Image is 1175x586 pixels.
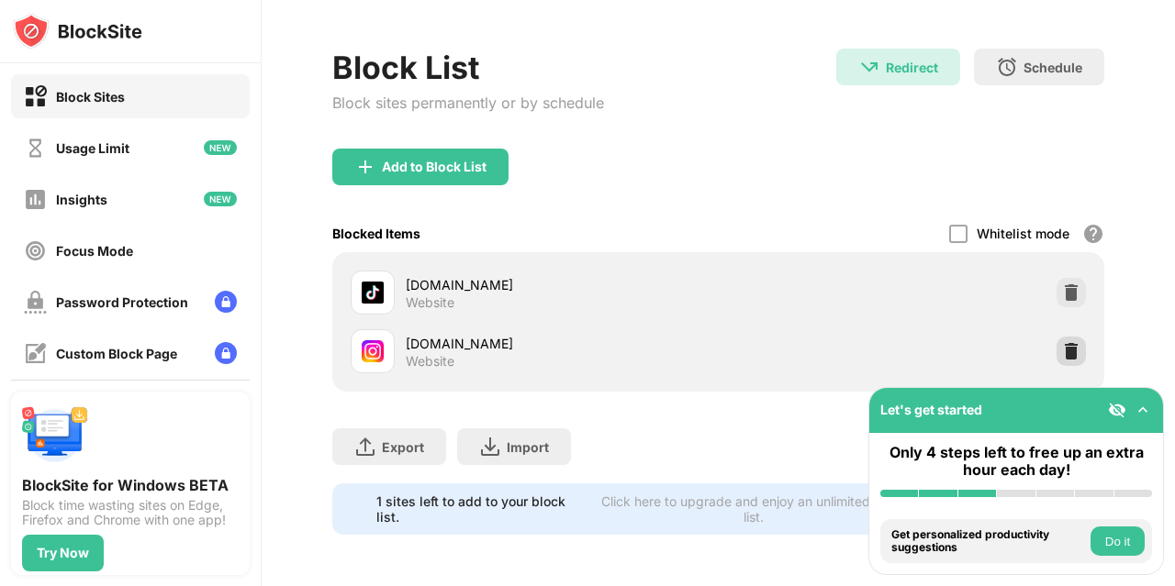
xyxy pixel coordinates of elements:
[362,340,384,362] img: favicons
[24,291,47,314] img: password-protection-off.svg
[362,282,384,304] img: favicons
[22,498,239,527] div: Block time wasting sites on Edge, Firefox and Chrome with one app!
[215,342,237,364] img: lock-menu.svg
[24,342,47,365] img: customize-block-page-off.svg
[204,192,237,206] img: new-icon.svg
[376,493,584,525] div: 1 sites left to add to your block list.
[37,546,89,560] div: Try Now
[1024,60,1082,75] div: Schedule
[215,291,237,313] img: lock-menu.svg
[56,294,188,310] div: Password Protection
[406,334,719,353] div: [DOMAIN_NAME]
[332,49,604,86] div: Block List
[56,243,133,259] div: Focus Mode
[204,140,237,155] img: new-icon.svg
[406,294,454,311] div: Website
[24,239,47,262] img: focus-off.svg
[880,402,982,417] div: Let's get started
[1091,526,1145,556] button: Do it
[24,85,47,108] img: block-on.svg
[507,439,549,455] div: Import
[22,403,88,469] img: push-desktop.svg
[886,60,938,75] div: Redirect
[24,188,47,211] img: insights-off.svg
[56,140,129,156] div: Usage Limit
[891,528,1086,555] div: Get personalized productivity suggestions
[595,493,912,525] div: Click here to upgrade and enjoy an unlimited block list.
[382,160,487,174] div: Add to Block List
[1108,401,1126,419] img: eye-not-visible.svg
[56,192,107,207] div: Insights
[56,89,125,105] div: Block Sites
[332,94,604,112] div: Block sites permanently or by schedule
[406,353,454,370] div: Website
[880,444,1152,479] div: Only 4 steps left to free up an extra hour each day!
[382,439,424,455] div: Export
[406,275,719,294] div: [DOMAIN_NAME]
[332,226,420,241] div: Blocked Items
[977,226,1069,241] div: Whitelist mode
[24,137,47,160] img: time-usage-off.svg
[22,476,239,494] div: BlockSite for Windows BETA
[13,13,142,50] img: logo-blocksite.svg
[1134,401,1152,419] img: omni-setup-toggle.svg
[56,346,177,361] div: Custom Block Page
